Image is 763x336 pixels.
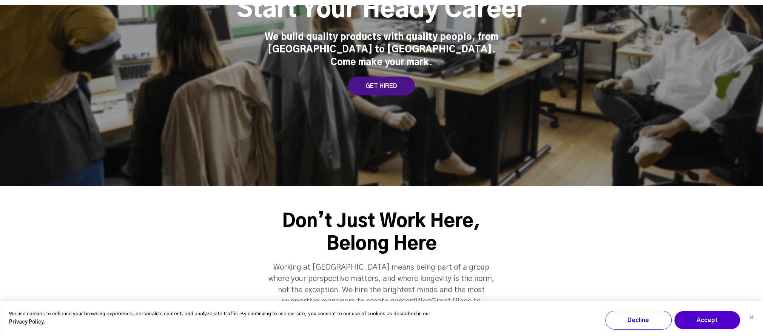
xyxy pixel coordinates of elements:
p: We use cookies to enhance your browsing experience, personalize content, and analyze site traffic... [9,310,449,327]
button: Accept [674,311,740,330]
h3: Don’t Just Work Here, Belong Here [250,210,513,256]
a: certifiedGreat Place to Work® [356,298,481,316]
div: We build quality products with quality people, from [GEOGRAPHIC_DATA] to [GEOGRAPHIC_DATA]. Come ... [265,31,499,69]
button: Decline [605,311,672,330]
a: Privacy Policy [9,318,44,327]
span: Working at [GEOGRAPHIC_DATA] means being part of a group where your perspective matters, and wher... [268,264,495,316]
button: Dismiss cookie banner [749,314,754,322]
a: GET HIRED [348,77,415,95]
